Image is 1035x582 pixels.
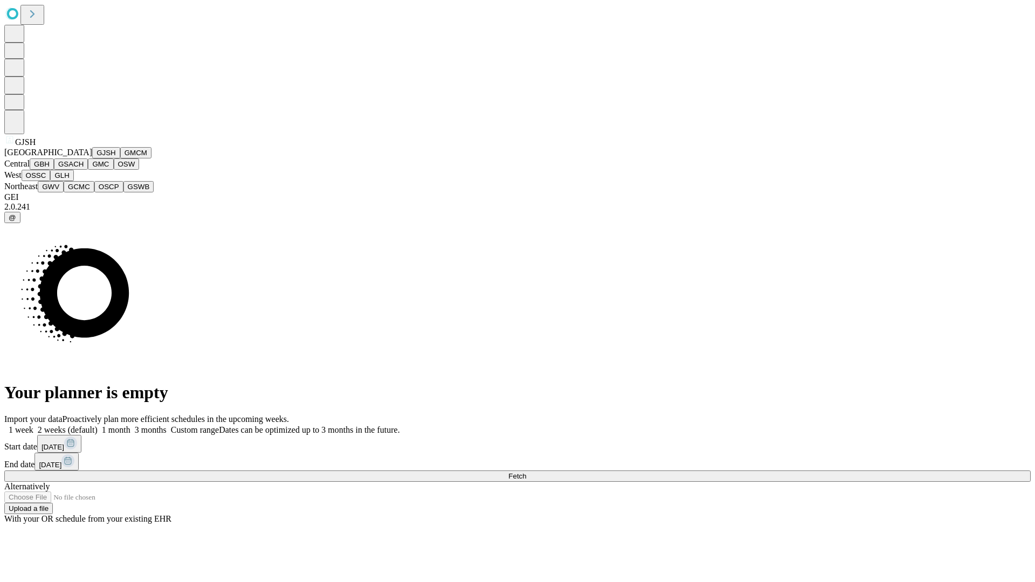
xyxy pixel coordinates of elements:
[4,212,20,223] button: @
[508,472,526,480] span: Fetch
[102,425,130,434] span: 1 month
[37,435,81,453] button: [DATE]
[94,181,123,192] button: OSCP
[4,482,50,491] span: Alternatively
[114,158,140,170] button: OSW
[39,461,61,469] span: [DATE]
[171,425,219,434] span: Custom range
[4,148,92,157] span: [GEOGRAPHIC_DATA]
[34,453,79,470] button: [DATE]
[88,158,113,170] button: GMC
[120,147,151,158] button: GMCM
[4,182,38,191] span: Northeast
[4,192,1031,202] div: GEI
[38,181,64,192] button: GWV
[123,181,154,192] button: GSWB
[54,158,88,170] button: GSACH
[4,453,1031,470] div: End date
[22,170,51,181] button: OSSC
[64,181,94,192] button: GCMC
[4,470,1031,482] button: Fetch
[4,170,22,179] span: West
[4,383,1031,403] h1: Your planner is empty
[92,147,120,158] button: GJSH
[4,514,171,523] span: With your OR schedule from your existing EHR
[30,158,54,170] button: GBH
[42,443,64,451] span: [DATE]
[50,170,73,181] button: GLH
[15,137,36,147] span: GJSH
[9,213,16,221] span: @
[4,202,1031,212] div: 2.0.241
[4,503,53,514] button: Upload a file
[135,425,167,434] span: 3 months
[63,414,289,424] span: Proactively plan more efficient schedules in the upcoming weeks.
[4,414,63,424] span: Import your data
[38,425,98,434] span: 2 weeks (default)
[4,159,30,168] span: Central
[4,435,1031,453] div: Start date
[9,425,33,434] span: 1 week
[219,425,399,434] span: Dates can be optimized up to 3 months in the future.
